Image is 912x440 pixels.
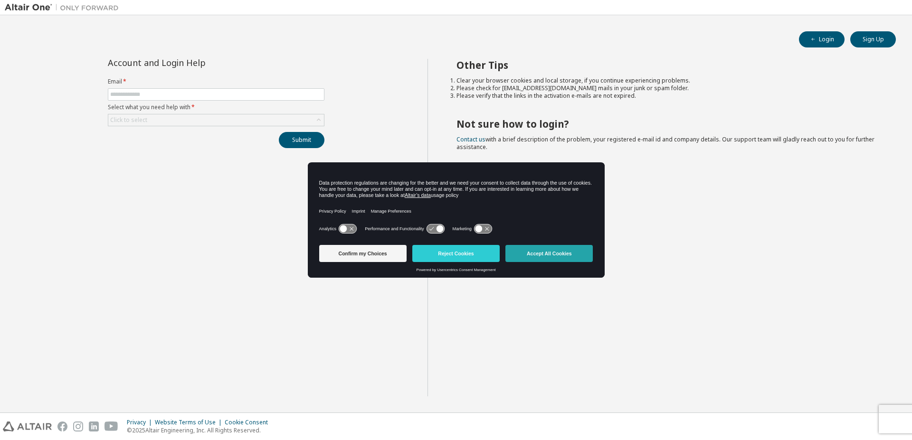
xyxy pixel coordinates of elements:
img: altair_logo.svg [3,421,52,431]
label: Select what you need help with [108,103,324,111]
div: Click to select [110,116,147,124]
span: with a brief description of the problem, your registered e-mail id and company details. Our suppo... [456,135,874,151]
h2: Other Tips [456,59,879,71]
div: Click to select [108,114,324,126]
p: © 2025 Altair Engineering, Inc. All Rights Reserved. [127,426,274,434]
img: linkedin.svg [89,421,99,431]
li: Please check for [EMAIL_ADDRESS][DOMAIN_NAME] mails in your junk or spam folder. [456,84,879,92]
img: Altair One [5,3,123,12]
button: Login [799,31,845,47]
div: Cookie Consent [225,419,274,426]
div: Privacy [127,419,155,426]
h2: Not sure how to login? [456,118,879,130]
li: Clear your browser cookies and local storage, if you continue experiencing problems. [456,77,879,84]
div: Account and Login Help [108,59,281,66]
img: youtube.svg [104,421,118,431]
img: facebook.svg [57,421,67,431]
a: Contact us [456,135,485,143]
button: Submit [279,132,324,148]
label: Email [108,78,324,85]
div: Website Terms of Use [155,419,225,426]
button: Sign Up [850,31,896,47]
li: Please verify that the links in the activation e-mails are not expired. [456,92,879,100]
img: instagram.svg [73,421,83,431]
